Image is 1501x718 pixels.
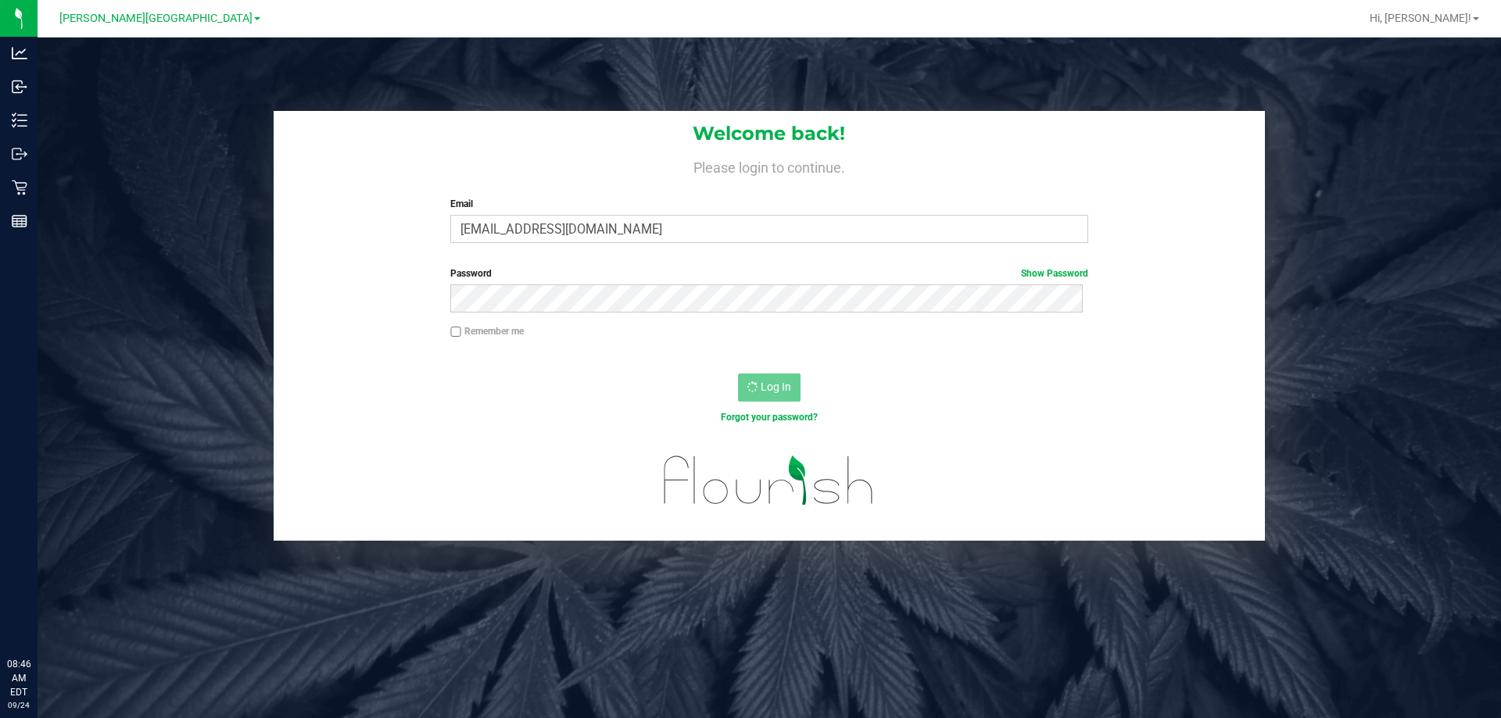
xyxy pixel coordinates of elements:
[7,657,30,699] p: 08:46 AM EDT
[721,412,818,423] a: Forgot your password?
[12,146,27,162] inline-svg: Outbound
[274,156,1265,175] h4: Please login to continue.
[12,180,27,195] inline-svg: Retail
[1370,12,1471,24] span: Hi, [PERSON_NAME]!
[450,197,1087,211] label: Email
[738,373,801,402] button: Log In
[450,327,461,338] input: Remember me
[761,380,791,393] span: Log In
[645,441,893,520] img: flourish_logo.svg
[59,12,253,25] span: [PERSON_NAME][GEOGRAPHIC_DATA]
[450,324,524,338] label: Remember me
[1021,268,1088,279] a: Show Password
[7,699,30,711] p: 09/24
[274,123,1265,144] h1: Welcome back!
[450,268,492,279] span: Password
[12,213,27,229] inline-svg: Reports
[12,113,27,128] inline-svg: Inventory
[12,45,27,61] inline-svg: Analytics
[12,79,27,95] inline-svg: Inbound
